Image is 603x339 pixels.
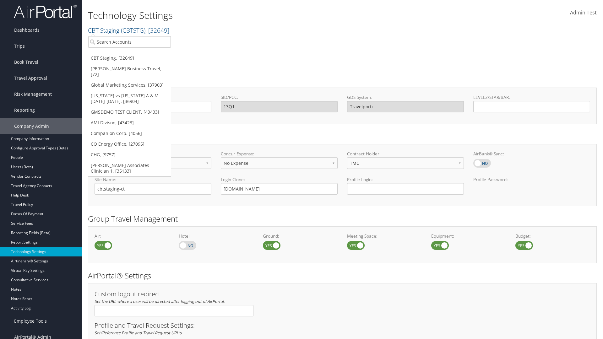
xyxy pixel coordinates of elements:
[95,299,225,304] em: Set the URL where a user will be directed after logging out of AirPortal.
[88,160,171,176] a: [PERSON_NAME] Associates - Clinician 1, [35133]
[14,313,47,329] span: Employee Tools
[14,86,52,102] span: Risk Management
[473,94,590,100] label: LEVEL2/STAR/BAR:
[515,233,590,239] label: Budget:
[14,22,40,38] span: Dashboards
[88,149,171,160] a: CHG, [9757]
[473,151,590,157] label: AirBank® Sync:
[88,9,427,22] h1: Technology Settings
[14,70,47,86] span: Travel Approval
[88,36,171,48] input: Search Accounts
[88,139,171,149] a: CO Energy Office, [27095]
[221,94,338,100] label: SID/PCC:
[14,102,35,118] span: Reporting
[570,9,597,16] span: Admin Test
[347,233,422,239] label: Meeting Space:
[473,176,590,194] label: Profile Password:
[95,330,182,336] em: Set/Reference Profile and Travel Request URL's
[14,4,77,19] img: airportal-logo.png
[88,213,597,224] h2: Group Travel Management
[88,270,597,281] h2: AirPortal® Settings
[14,38,25,54] span: Trips
[88,26,169,35] a: CBT Staging
[121,26,145,35] span: ( CBTSTG )
[88,90,171,107] a: [US_STATE] vs [US_STATE] A & M [DATE]-[DATE], [36904]
[95,233,169,239] label: Air:
[221,176,338,183] label: Login Clone:
[570,3,597,23] a: Admin Test
[88,75,592,85] h2: GDS
[347,176,464,194] label: Profile Login:
[88,63,171,80] a: [PERSON_NAME] Business Travel, [72]
[14,118,49,134] span: Company Admin
[95,176,211,183] label: Site Name:
[145,26,169,35] span: , [ 32649 ]
[88,80,171,90] a: Global Marketing Services, [37903]
[88,107,171,117] a: GMSDEMO TEST CLIENT, [43433]
[95,291,253,297] h3: Custom logout redirect
[473,159,491,168] label: AirBank® Sync
[263,233,338,239] label: Ground:
[347,94,464,100] label: GDS System:
[221,151,338,157] label: Concur Expense:
[179,233,253,239] label: Hotel:
[88,128,171,139] a: Companion Corp, [4056]
[14,54,38,70] span: Book Travel
[431,233,506,239] label: Equipment:
[95,322,590,329] h3: Profile and Travel Request Settings:
[88,117,171,128] a: AMI Divison, [43423]
[88,131,597,142] h2: Online Booking Tool
[347,151,464,157] label: Contract Holder:
[88,53,171,63] a: CBT Staging, [32649]
[347,183,464,195] input: Profile Login:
